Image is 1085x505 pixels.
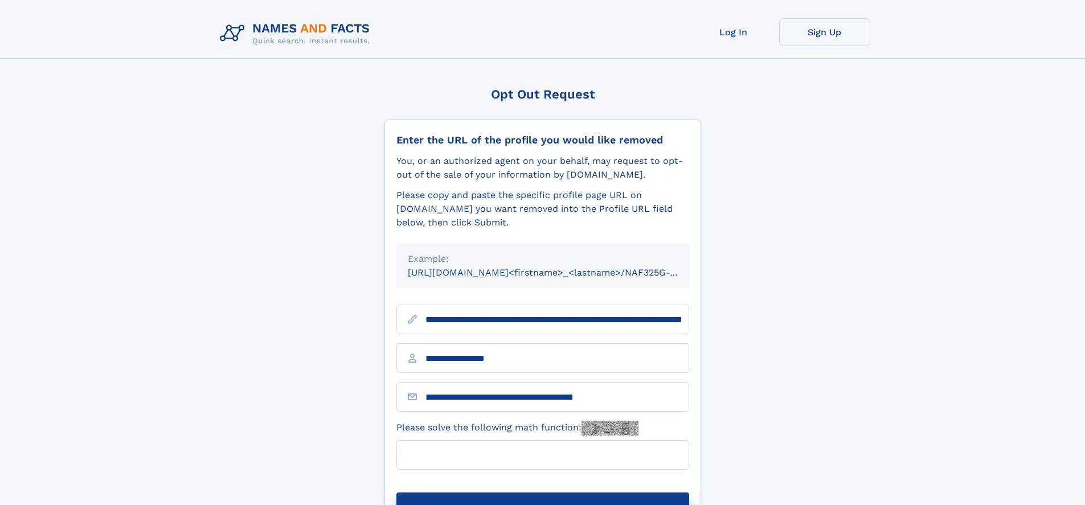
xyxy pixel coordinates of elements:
[688,18,779,46] a: Log In
[396,421,638,436] label: Please solve the following math function:
[396,188,689,229] div: Please copy and paste the specific profile page URL on [DOMAIN_NAME] you want removed into the Pr...
[396,134,689,146] div: Enter the URL of the profile you would like removed
[779,18,870,46] a: Sign Up
[408,252,678,266] div: Example:
[215,18,379,49] img: Logo Names and Facts
[408,267,711,278] small: [URL][DOMAIN_NAME]<firstname>_<lastname>/NAF325G-xxxxxxxx
[396,154,689,182] div: You, or an authorized agent on your behalf, may request to opt-out of the sale of your informatio...
[384,87,701,101] div: Opt Out Request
